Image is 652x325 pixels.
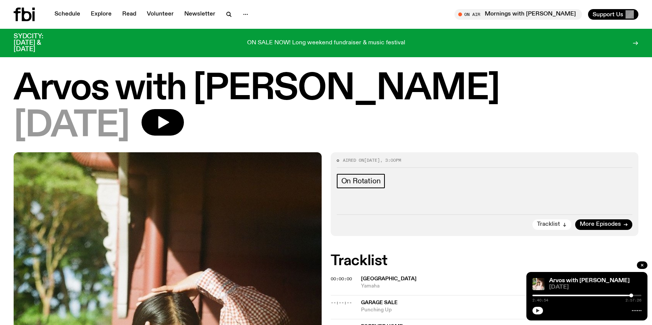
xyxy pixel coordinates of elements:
a: More Episodes [575,219,632,230]
button: 00:00:00 [331,277,352,281]
a: On Rotation [337,174,385,188]
span: [DATE] [14,109,129,143]
h1: Arvos with [PERSON_NAME] [14,72,638,106]
span: Yamaha [361,283,639,290]
span: Support Us [593,11,623,18]
span: Aired on [343,157,364,163]
span: Garage Sale [361,300,398,305]
span: , 3:00pm [380,157,401,163]
a: Arvos with [PERSON_NAME] [549,278,630,284]
span: 2:57:26 [626,298,641,302]
span: On Rotation [341,177,381,185]
h3: SYDCITY: [DATE] & [DATE] [14,33,62,53]
a: Volunteer [142,9,178,20]
span: 2:40:54 [532,298,548,302]
button: Tracklist [532,219,571,230]
p: ON SALE NOW! Long weekend fundraiser & music festival [247,40,405,47]
span: [GEOGRAPHIC_DATA] [361,276,417,281]
span: More Episodes [580,222,621,227]
span: [DATE] [549,284,641,290]
span: [DATE] [364,157,380,163]
a: Newsletter [180,9,220,20]
span: Punching Up [361,306,573,314]
h2: Tracklist [331,254,639,268]
span: --:--:-- [331,300,352,306]
a: Schedule [50,9,85,20]
button: Support Us [588,9,638,20]
a: Explore [86,9,116,20]
img: Maleeka stands outside on a balcony. She is looking at the camera with a serious expression, and ... [532,278,545,290]
a: Read [118,9,141,20]
button: On AirMornings with [PERSON_NAME] [454,9,582,20]
span: 00:00:00 [331,276,352,282]
span: Tracklist [537,222,560,227]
